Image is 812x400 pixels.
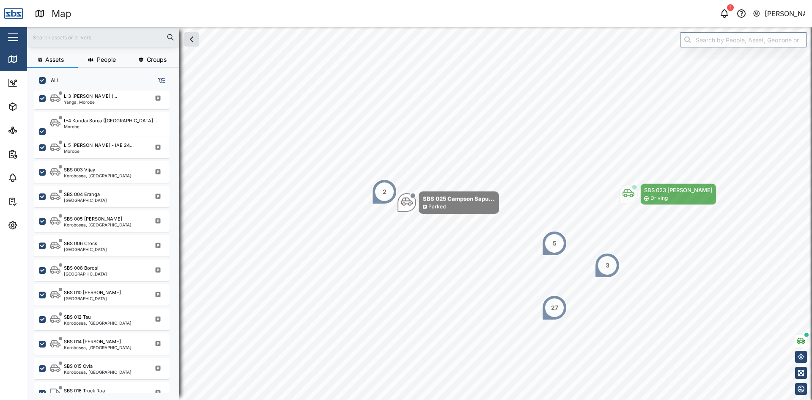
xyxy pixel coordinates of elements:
[64,272,107,276] div: [GEOGRAPHIC_DATA]
[22,149,51,159] div: Reports
[32,31,174,44] input: Search assets or drivers
[644,186,713,194] div: SBS 023 [PERSON_NAME]
[64,314,91,321] div: SBS 012 Tau
[64,93,117,100] div: L-3 [PERSON_NAME] (...
[64,149,134,153] div: Morobe
[64,100,117,104] div: Yanga, Morobe
[4,4,23,23] img: Main Logo
[22,221,52,230] div: Settings
[64,387,105,394] div: SBS 016 Truck Roa
[619,183,716,205] div: Map marker
[606,261,609,270] div: 3
[64,240,97,247] div: SBS 006 Crocs
[595,253,620,278] div: Map marker
[650,194,668,202] div: Driving
[64,124,157,129] div: Morobe
[64,321,132,325] div: Korobosea, [GEOGRAPHIC_DATA]
[52,6,71,21] div: Map
[428,203,446,211] div: Parked
[64,247,107,251] div: [GEOGRAPHIC_DATA]
[22,55,41,64] div: Map
[64,223,132,227] div: Korobosea, [GEOGRAPHIC_DATA]
[752,8,805,19] button: [PERSON_NAME]
[64,265,99,272] div: SBS 008 Borosi
[64,166,95,174] div: SBS 003 Vijay
[64,345,132,350] div: Korobosea, [GEOGRAPHIC_DATA]
[22,173,48,182] div: Alarms
[22,126,42,135] div: Sites
[22,102,48,111] div: Assets
[22,197,45,206] div: Tasks
[542,231,567,256] div: Map marker
[64,198,107,202] div: [GEOGRAPHIC_DATA]
[22,78,60,88] div: Dashboard
[423,194,495,203] div: SBS 025 Campson Sapu...
[553,239,557,248] div: 5
[64,363,93,370] div: SBS 015 Ovia
[34,91,179,393] div: grid
[64,174,132,178] div: Korobosea, [GEOGRAPHIC_DATA]
[383,187,387,196] div: 2
[147,57,167,63] span: Groups
[64,289,121,296] div: SBS 010 [PERSON_NAME]
[45,57,64,63] span: Assets
[46,77,60,84] label: ALL
[398,191,499,214] div: Map marker
[97,57,116,63] span: People
[64,338,121,345] div: SBS 014 [PERSON_NAME]
[765,8,805,19] div: [PERSON_NAME]
[64,117,157,124] div: L-4 Kondai Sorea ([GEOGRAPHIC_DATA]...
[64,370,132,374] div: Korobosea, [GEOGRAPHIC_DATA]
[64,142,134,149] div: L-5 [PERSON_NAME] - IAE 24...
[27,27,812,400] canvas: Map
[551,303,558,312] div: 27
[64,215,122,223] div: SBS 005 [PERSON_NAME]
[727,4,734,11] div: 1
[64,296,121,301] div: [GEOGRAPHIC_DATA]
[542,295,567,320] div: Map marker
[680,32,807,47] input: Search by People, Asset, Geozone or Place
[372,179,397,204] div: Map marker
[64,191,100,198] div: SBS 004 Eranga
